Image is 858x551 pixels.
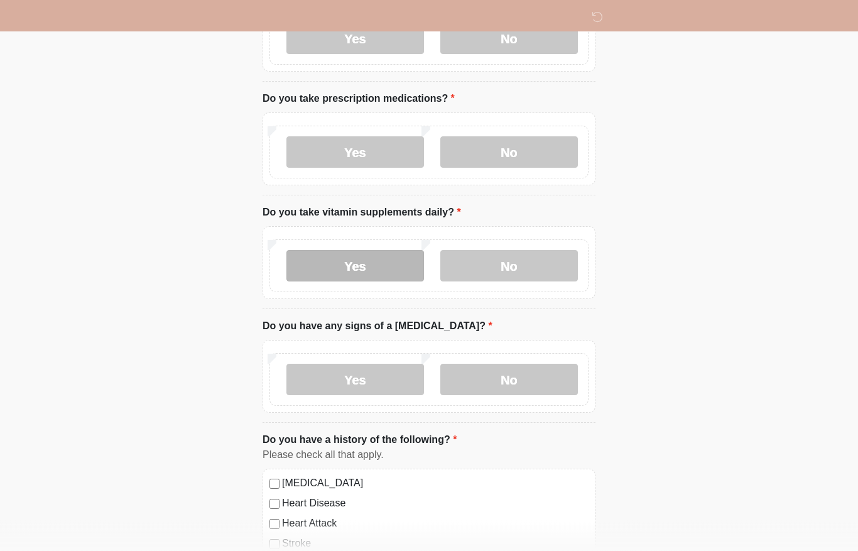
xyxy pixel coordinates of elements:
input: Heart Attack [269,520,280,530]
label: [MEDICAL_DATA] [282,476,589,491]
label: Yes [286,251,424,282]
div: Please check all that apply. [263,448,595,463]
label: Heart Attack [282,516,589,532]
label: No [440,23,578,55]
label: Do you have a history of the following? [263,433,457,448]
label: Do you take prescription medications? [263,92,455,107]
label: No [440,251,578,282]
img: DM Wellness & Aesthetics Logo [250,9,266,25]
label: Heart Disease [282,496,589,511]
input: [MEDICAL_DATA] [269,479,280,489]
label: Yes [286,364,424,396]
label: Do you have any signs of a [MEDICAL_DATA]? [263,319,492,334]
input: Stroke [269,540,280,550]
label: Yes [286,23,424,55]
input: Heart Disease [269,499,280,510]
label: No [440,137,578,168]
label: Do you take vitamin supplements daily? [263,205,461,221]
label: Yes [286,137,424,168]
label: No [440,364,578,396]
